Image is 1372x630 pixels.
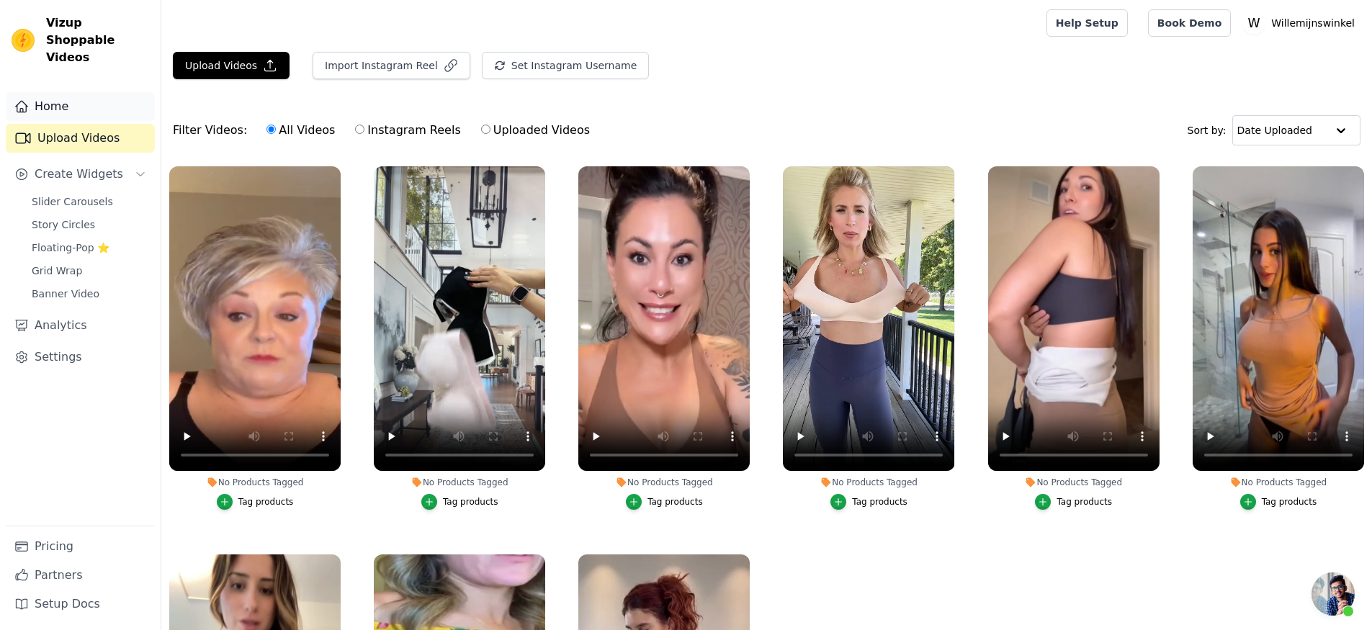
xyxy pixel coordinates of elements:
[6,160,155,189] button: Create Widgets
[443,496,498,508] div: Tag products
[46,14,149,66] span: Vizup Shoppable Videos
[578,477,750,488] div: No Products Tagged
[6,590,155,618] a: Setup Docs
[6,532,155,561] a: Pricing
[1240,494,1317,510] button: Tag products
[1265,10,1360,36] p: Willemijnswinkel
[354,121,461,140] label: Instagram Reels
[12,29,35,52] img: Vizup
[482,52,649,79] button: Set Instagram Username
[1242,10,1360,36] button: W Willemijnswinkel
[1148,9,1231,37] a: Book Demo
[32,194,113,209] span: Slider Carousels
[626,494,703,510] button: Tag products
[173,52,290,79] button: Upload Videos
[355,125,364,134] input: Instagram Reels
[1262,496,1317,508] div: Tag products
[23,192,155,212] a: Slider Carousels
[1248,16,1260,30] text: W
[647,496,703,508] div: Tag products
[35,166,123,183] span: Create Widgets
[421,494,498,510] button: Tag products
[988,477,1160,488] div: No Products Tagged
[266,121,336,140] label: All Videos
[1312,572,1355,616] div: Open chat
[238,496,294,508] div: Tag products
[169,477,341,488] div: No Products Tagged
[1188,115,1361,145] div: Sort by:
[32,217,95,232] span: Story Circles
[32,264,82,278] span: Grid Wrap
[374,477,545,488] div: No Products Tagged
[32,287,99,301] span: Banner Video
[23,261,155,281] a: Grid Wrap
[1193,477,1364,488] div: No Products Tagged
[481,125,490,134] input: Uploaded Videos
[217,494,294,510] button: Tag products
[6,343,155,372] a: Settings
[266,125,276,134] input: All Videos
[1057,496,1112,508] div: Tag products
[6,561,155,590] a: Partners
[313,52,470,79] button: Import Instagram Reel
[830,494,907,510] button: Tag products
[852,496,907,508] div: Tag products
[32,240,109,255] span: Floating-Pop ⭐
[6,92,155,121] a: Home
[480,121,591,140] label: Uploaded Videos
[23,215,155,235] a: Story Circles
[1035,494,1112,510] button: Tag products
[6,311,155,340] a: Analytics
[783,477,954,488] div: No Products Tagged
[23,284,155,304] a: Banner Video
[6,124,155,153] a: Upload Videos
[23,238,155,258] a: Floating-Pop ⭐
[1046,9,1128,37] a: Help Setup
[173,114,598,147] div: Filter Videos:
